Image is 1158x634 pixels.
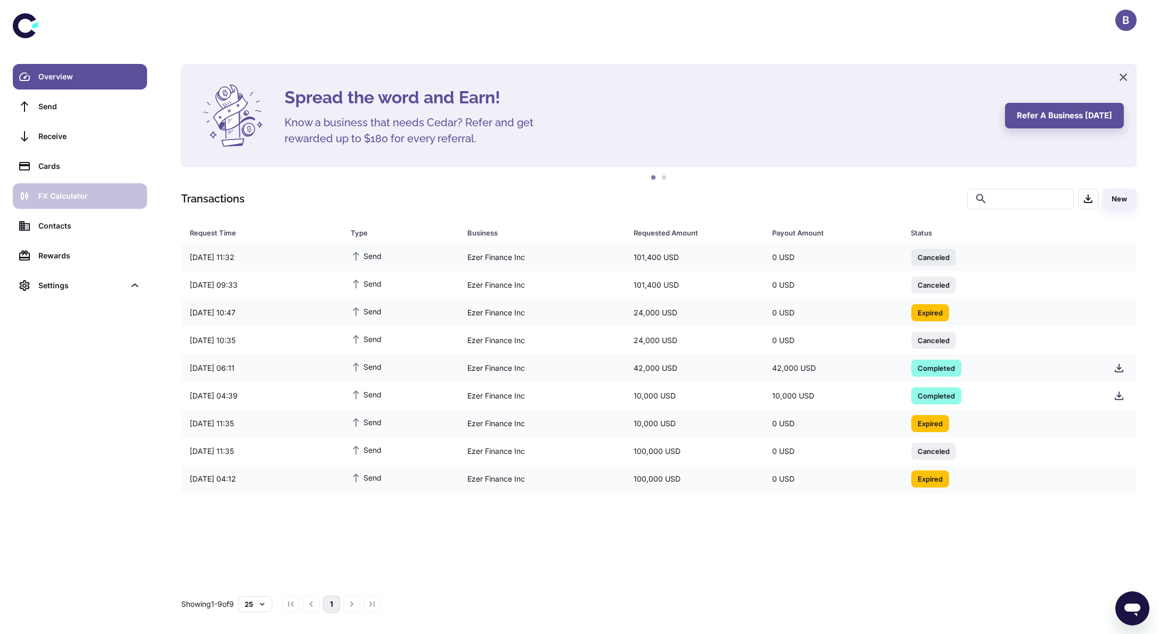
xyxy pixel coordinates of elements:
[459,247,625,267] div: Ezer Finance Inc
[625,303,764,323] div: 24,000 USD
[459,358,625,378] div: Ezer Finance Inc
[351,333,382,345] span: Send
[772,225,898,240] span: Payout Amount
[764,441,902,461] div: 0 USD
[625,275,764,295] div: 101,400 USD
[625,386,764,406] div: 10,000 USD
[634,225,746,240] div: Requested Amount
[181,191,245,207] h1: Transactions
[38,160,141,172] div: Cards
[625,358,764,378] div: 42,000 USD
[459,275,625,295] div: Ezer Finance Inc
[38,190,141,202] div: FX Calculator
[351,225,441,240] div: Type
[181,386,342,406] div: [DATE] 04:39
[13,183,147,209] a: FX Calculator
[1005,103,1124,128] button: Refer a business [DATE]
[181,275,342,295] div: [DATE] 09:33
[323,596,340,613] button: page 1
[911,473,949,484] span: Expired
[911,279,956,290] span: Canceled
[285,85,992,110] h4: Spread the word and Earn!
[351,472,382,483] span: Send
[764,469,902,489] div: 0 USD
[13,64,147,90] a: Overview
[351,416,382,428] span: Send
[13,273,147,298] div: Settings
[38,101,141,112] div: Send
[351,388,382,400] span: Send
[625,247,764,267] div: 101,400 USD
[238,596,272,612] button: 25
[459,386,625,406] div: Ezer Finance Inc
[764,303,902,323] div: 0 USD
[911,225,1079,240] div: Status
[764,413,902,434] div: 0 USD
[38,220,141,232] div: Contacts
[459,303,625,323] div: Ezer Finance Inc
[13,94,147,119] a: Send
[764,247,902,267] div: 0 USD
[38,71,141,83] div: Overview
[181,598,234,610] p: Showing 1-9 of 9
[764,330,902,351] div: 0 USD
[459,330,625,351] div: Ezer Finance Inc
[625,469,764,489] div: 100,000 USD
[911,225,1092,240] span: Status
[772,225,884,240] div: Payout Amount
[190,225,324,240] div: Request Time
[911,418,949,428] span: Expired
[911,251,956,262] span: Canceled
[634,225,759,240] span: Requested Amount
[351,278,382,289] span: Send
[351,225,455,240] span: Type
[181,330,342,351] div: [DATE] 10:35
[659,173,670,183] button: 2
[13,243,147,269] a: Rewards
[764,386,902,406] div: 10,000 USD
[625,413,764,434] div: 10,000 USD
[911,362,961,373] span: Completed
[181,303,342,323] div: [DATE] 10:47
[1103,189,1137,209] button: New
[649,173,659,183] button: 1
[1115,10,1137,31] button: B
[181,358,342,378] div: [DATE] 06:11
[181,413,342,434] div: [DATE] 11:35
[911,335,956,345] span: Canceled
[351,444,382,456] span: Send
[459,469,625,489] div: Ezer Finance Inc
[911,390,961,401] span: Completed
[764,275,902,295] div: 0 USD
[351,250,382,262] span: Send
[625,330,764,351] div: 24,000 USD
[13,124,147,149] a: Receive
[13,153,147,179] a: Cards
[1115,591,1149,625] iframe: Button to launch messaging window, conversation in progress
[38,280,125,291] div: Settings
[911,307,949,318] span: Expired
[181,469,342,489] div: [DATE] 04:12
[459,441,625,461] div: Ezer Finance Inc
[281,596,382,613] nav: pagination navigation
[764,358,902,378] div: 42,000 USD
[13,213,147,239] a: Contacts
[38,250,141,262] div: Rewards
[351,361,382,372] span: Send
[459,413,625,434] div: Ezer Finance Inc
[181,441,342,461] div: [DATE] 11:35
[625,441,764,461] div: 100,000 USD
[911,445,956,456] span: Canceled
[38,131,141,142] div: Receive
[351,305,382,317] span: Send
[190,225,338,240] span: Request Time
[285,115,551,147] h5: Know a business that needs Cedar? Refer and get rewarded up to $180 for every referral.
[181,247,342,267] div: [DATE] 11:32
